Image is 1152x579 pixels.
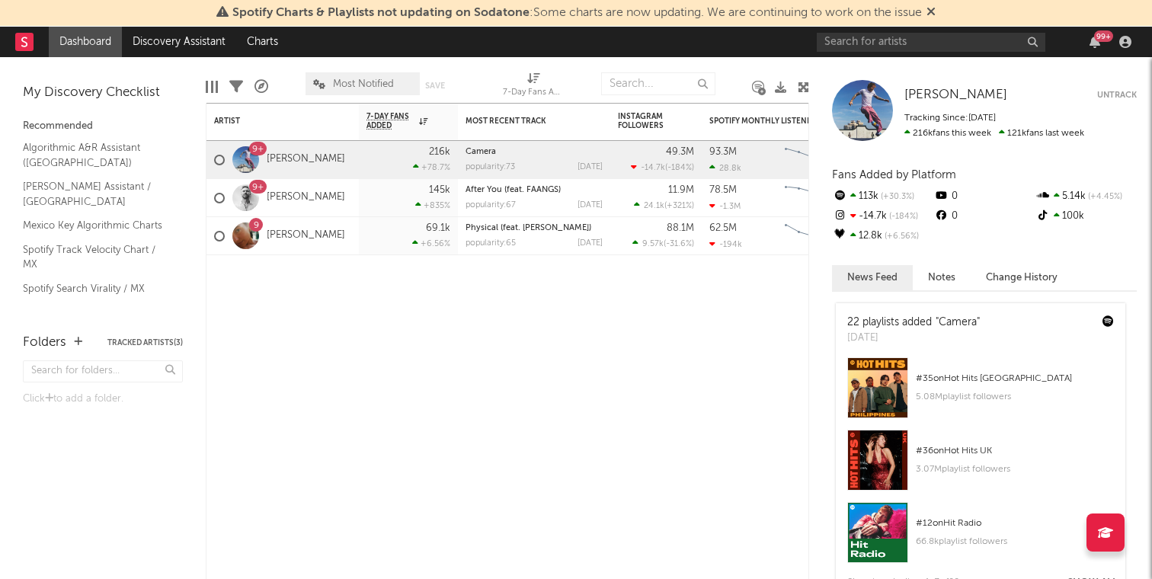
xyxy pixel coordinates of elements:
button: Change History [971,265,1073,290]
span: -184 % [887,213,918,221]
a: Mexico Key Algorithmic Charts [23,217,168,234]
div: 78.5M [709,185,737,195]
div: 113k [832,187,933,206]
span: 9.57k [642,240,664,248]
div: 88.1M [667,223,694,233]
span: 121k fans last week [904,129,1084,138]
div: 145k [429,185,450,195]
div: 93.3M [709,147,737,157]
a: #35onHot Hits [GEOGRAPHIC_DATA]5.08Mplaylist followers [836,357,1125,430]
div: ( ) [631,162,694,172]
div: 0 [933,187,1035,206]
div: [DATE] [578,201,603,210]
div: # 36 on Hot Hits UK [916,442,1114,460]
div: 3.07M playlist followers [916,460,1114,478]
div: 5.14k [1035,187,1137,206]
div: 62.5M [709,223,737,233]
a: [PERSON_NAME] [267,153,345,166]
div: +6.56 % [412,238,450,248]
a: Algorithmic A&R Assistant ([GEOGRAPHIC_DATA]) [23,139,168,171]
div: # 35 on Hot Hits [GEOGRAPHIC_DATA] [916,369,1114,388]
div: popularity: 65 [466,239,516,248]
span: +30.3 % [878,193,914,201]
a: Physical (feat. [PERSON_NAME]) [466,224,591,232]
div: Most Recent Track [466,117,580,126]
a: [PERSON_NAME] [267,229,345,242]
button: 99+ [1090,36,1100,48]
span: Most Notified [333,79,394,89]
a: Discovery Assistant [122,27,236,57]
span: -31.6 % [666,240,692,248]
span: +321 % [667,202,692,210]
div: 216k [429,147,450,157]
span: -14.7k [641,164,665,172]
a: [PERSON_NAME] [267,191,345,204]
div: Filters [229,65,243,109]
div: After You (feat. FAANGS) [466,186,603,194]
span: -184 % [667,164,692,172]
a: #36onHot Hits UK3.07Mplaylist followers [836,430,1125,502]
button: Tracked Artists(3) [107,339,183,347]
span: Spotify Charts & Playlists not updating on Sodatone [232,7,530,19]
div: 28.8k [709,163,741,173]
input: Search for artists [817,33,1045,52]
div: Artist [214,117,328,126]
span: [PERSON_NAME] [904,88,1007,101]
div: ( ) [632,238,694,248]
button: Save [425,82,445,90]
svg: Chart title [778,179,846,217]
div: ( ) [634,200,694,210]
a: [PERSON_NAME] [904,88,1007,103]
div: A&R Pipeline [254,65,268,109]
div: Instagram Followers [618,112,671,130]
span: +4.45 % [1086,193,1122,201]
a: After You (feat. FAANGS) [466,186,561,194]
div: My Discovery Checklist [23,84,183,102]
div: 0 [933,206,1035,226]
input: Search for folders... [23,360,183,382]
svg: Chart title [778,217,846,255]
div: +78.7 % [413,162,450,172]
span: +6.56 % [882,232,919,241]
div: popularity: 67 [466,201,516,210]
div: 5.08M playlist followers [916,388,1114,406]
span: 7-Day Fans Added [366,112,415,130]
div: Click to add a folder. [23,390,183,408]
div: Physical (feat. Troye Sivan) [466,224,603,232]
span: Dismiss [926,7,936,19]
div: [DATE] [847,331,980,346]
div: 49.3M [666,147,694,157]
div: 100k [1035,206,1137,226]
div: # 12 on Hit Radio [916,514,1114,533]
span: Tracking Since: [DATE] [904,114,996,123]
div: Folders [23,334,66,352]
div: -14.7k [832,206,933,226]
a: Spotify Track Velocity Chart / MX [23,242,168,273]
span: Fans Added by Platform [832,169,956,181]
span: 216k fans this week [904,129,991,138]
span: 24.1k [644,202,664,210]
button: News Feed [832,265,913,290]
a: Spotify Search Virality / MX [23,280,168,297]
div: [DATE] [578,239,603,248]
div: Camera [466,148,603,156]
span: : Some charts are now updating. We are continuing to work on the issue [232,7,922,19]
svg: Chart title [778,141,846,179]
a: Spotify Addiction Chart / MX [23,304,168,321]
a: Camera [466,148,496,156]
button: Untrack [1097,88,1137,103]
a: #12onHit Radio66.8kplaylist followers [836,502,1125,574]
div: 11.9M [668,185,694,195]
div: Edit Columns [206,65,218,109]
div: 12.8k [832,226,933,246]
div: 69.1k [426,223,450,233]
div: Recommended [23,117,183,136]
div: 7-Day Fans Added (7-Day Fans Added) [503,65,564,109]
div: 22 playlists added [847,315,980,331]
button: Notes [913,265,971,290]
div: 66.8k playlist followers [916,533,1114,551]
div: [DATE] [578,163,603,171]
input: Search... [601,72,715,95]
a: [PERSON_NAME] Assistant / [GEOGRAPHIC_DATA] [23,178,168,210]
div: 7-Day Fans Added (7-Day Fans Added) [503,84,564,102]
